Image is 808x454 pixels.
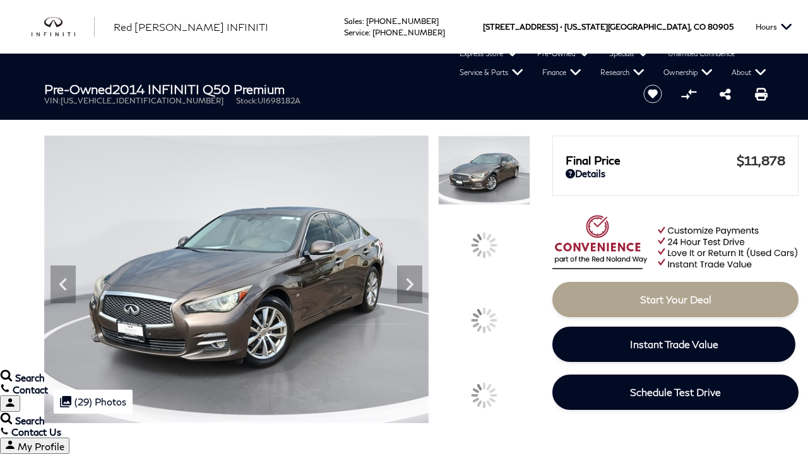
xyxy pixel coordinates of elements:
a: Print this Pre-Owned 2014 INFINITI Q50 Premium [755,86,768,102]
span: : [369,28,371,37]
h1: 2014 INFINITI Q50 Premium [44,82,622,96]
nav: Main Navigation [13,44,808,82]
span: Search [15,415,45,426]
a: Express Store [450,44,528,63]
a: About [722,63,776,82]
span: Start Your Deal [640,293,711,305]
a: Red [PERSON_NAME] INFINITI [114,20,268,35]
span: Red [PERSON_NAME] INFINITI [114,21,268,33]
a: Instant Trade Value [552,327,795,362]
a: Ownership [654,63,722,82]
a: Finance [533,63,591,82]
button: Save vehicle [639,84,667,104]
a: Start Your Deal [552,282,799,317]
span: : [362,16,364,26]
img: Used 2014 Chestnut Bronze INFINITI Premium image 1 [438,136,530,205]
a: Service & Parts [450,63,533,82]
span: UI698182A [258,96,300,105]
a: Share this Pre-Owned 2014 INFINITI Q50 Premium [720,86,731,102]
span: Search [15,372,45,383]
span: Stock: [236,96,258,105]
a: [STREET_ADDRESS] • [US_STATE][GEOGRAPHIC_DATA], CO 80905 [483,22,734,32]
a: Specials [600,44,658,63]
span: [US_VEHICLE_IDENTIFICATION_NUMBER] [61,96,223,105]
span: Contact [13,384,48,395]
a: Pre-Owned [528,44,600,63]
strong: Pre-Owned [44,81,112,96]
a: [PHONE_NUMBER] [366,16,439,26]
span: Final Price [566,153,737,167]
span: My Profile [18,441,64,452]
img: Used 2014 Chestnut Bronze INFINITI Premium image 1 [44,136,429,423]
span: VIN: [44,96,61,105]
a: [PHONE_NUMBER] [372,28,445,37]
span: $11,878 [737,153,785,168]
a: Research [591,63,654,82]
span: Service [344,28,369,37]
button: Compare vehicle [679,84,698,103]
a: infiniti [32,17,95,37]
span: Sales [344,16,362,26]
a: Details [566,168,785,179]
a: Final Price $11,878 [566,153,785,168]
img: INFINITI [32,17,95,37]
span: Instant Trade Value [630,338,718,350]
span: Contact Us [11,426,61,438]
a: Unlimited Confidence [658,44,744,63]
